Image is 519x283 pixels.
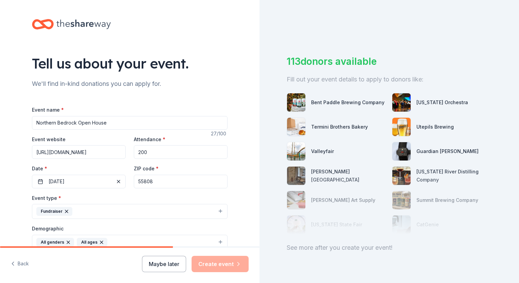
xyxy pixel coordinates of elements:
[211,130,228,138] div: 27 /100
[32,204,228,219] button: Fundraiser
[287,142,305,161] img: photo for Valleyfair
[32,235,228,250] button: All gendersAll ages
[77,238,107,247] div: All ages
[134,165,159,172] label: ZIP code
[32,195,61,202] label: Event type
[32,145,126,159] input: https://www...
[134,145,228,159] input: 20
[392,142,411,161] img: photo for Guardian Angel Device
[134,175,228,188] input: 12345 (U.S. only)
[287,74,492,85] div: Fill out your event details to apply to donors like:
[32,175,126,188] button: [DATE]
[36,238,74,247] div: All genders
[287,93,305,112] img: photo for Bent Paddle Brewing Company
[416,147,479,155] div: Guardian [PERSON_NAME]
[416,98,468,107] div: [US_STATE] Orchestra
[134,136,165,143] label: Attendance
[287,54,492,69] div: 113 donors available
[36,207,72,216] div: Fundraiser
[32,136,66,143] label: Event website
[311,147,334,155] div: Valleyfair
[32,107,64,113] label: Event name
[392,93,411,112] img: photo for Minnesota Orchestra
[287,242,492,253] div: See more after you create your event!
[142,256,186,272] button: Maybe later
[311,98,384,107] div: Bent Paddle Brewing Company
[32,165,126,172] label: Date
[287,118,305,136] img: photo for Termini Brothers Bakery
[311,123,368,131] div: Termini Brothers Bakery
[392,118,411,136] img: photo for Utepils Brewing
[32,225,64,232] label: Demographic
[32,78,228,89] div: We'll find in-kind donations you can apply for.
[32,54,228,73] div: Tell us about your event.
[11,257,29,271] button: Back
[32,116,228,130] input: Spring Fundraiser
[416,123,454,131] div: Utepils Brewing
